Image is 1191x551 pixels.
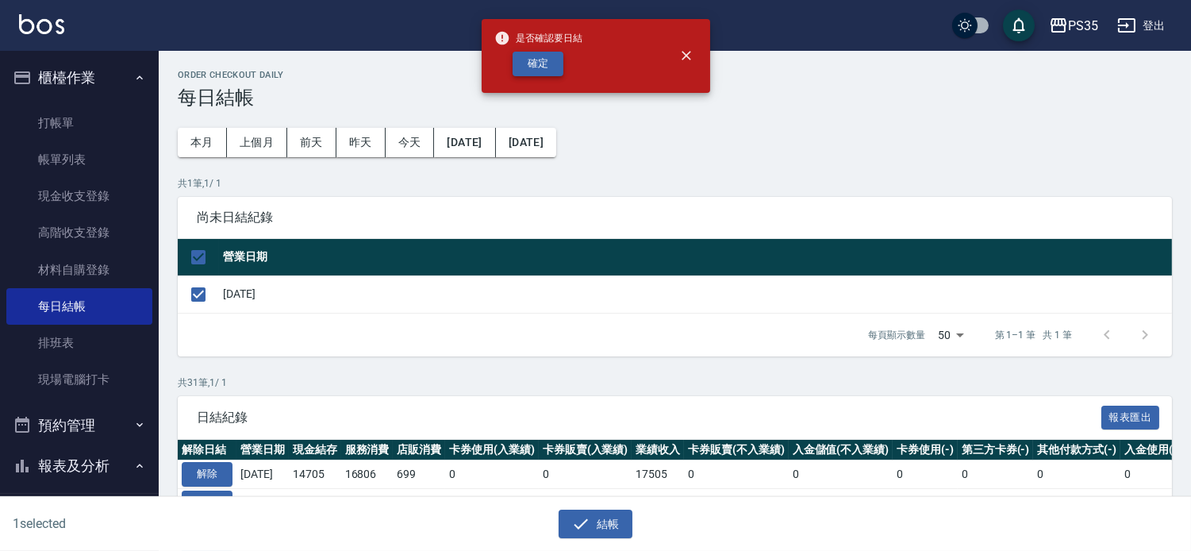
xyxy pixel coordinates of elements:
td: 0 [1120,489,1185,518]
th: 現金結存 [289,440,341,460]
td: [DATE] [236,489,289,518]
span: 日結紀錄 [197,410,1101,426]
td: 0 [539,489,632,518]
span: 尚未日結紀錄 [197,210,1153,225]
td: 0 [893,460,958,489]
img: Logo [19,14,64,34]
button: close [669,38,704,73]
th: 其他付款方式(-) [1033,440,1120,460]
h6: 1 selected [13,514,294,534]
button: 確定 [513,52,563,76]
button: PS35 [1043,10,1105,42]
td: 16806 [341,460,394,489]
a: 高階收支登錄 [6,214,152,251]
button: 本月 [178,128,227,157]
td: 0 [893,489,958,518]
button: 報表匯出 [1101,406,1160,430]
td: 0 [1120,460,1185,489]
a: 報表匯出 [1101,409,1160,424]
h2: Order checkout daily [178,70,1172,80]
div: PS35 [1068,16,1098,36]
button: 今天 [386,128,435,157]
button: 結帳 [559,510,632,539]
button: 登出 [1111,11,1172,40]
th: 業績收入 [632,440,684,460]
td: 0 [789,460,893,489]
button: [DATE] [496,128,556,157]
th: 第三方卡券(-) [958,440,1034,460]
button: [DATE] [434,128,495,157]
th: 入金儲值(不入業績) [789,440,893,460]
button: 解除 [182,491,232,515]
td: 0 [958,460,1034,489]
td: 0 [1033,489,1120,518]
th: 營業日期 [236,440,289,460]
span: 是否確認要日結 [494,30,583,46]
button: save [1003,10,1035,41]
th: 營業日期 [219,239,1172,276]
td: 0 [539,460,632,489]
p: 共 31 筆, 1 / 1 [178,376,1172,390]
p: 共 1 筆, 1 / 1 [178,176,1172,191]
td: 0 [1033,460,1120,489]
p: 每頁顯示數量 [868,328,925,342]
button: 解除 [182,462,232,487]
td: 0 [958,489,1034,518]
p: 第 1–1 筆 共 1 筆 [995,328,1072,342]
td: 0 [684,489,789,518]
a: 每日結帳 [6,288,152,325]
a: 打帳單 [6,105,152,141]
a: 現金收支登錄 [6,178,152,214]
th: 店販消費 [393,440,445,460]
th: 卡券販賣(不入業績) [684,440,789,460]
div: 50 [932,314,970,356]
th: 服務消費 [341,440,394,460]
td: 16303 [289,489,341,518]
a: 帳單列表 [6,141,152,178]
td: 14705 [289,460,341,489]
button: 預約管理 [6,405,152,446]
th: 解除日結 [178,440,236,460]
button: 櫃檯作業 [6,57,152,98]
a: 現場電腦打卡 [6,361,152,398]
a: 材料自購登錄 [6,252,152,288]
td: 699 [393,460,445,489]
th: 入金使用(-) [1120,440,1185,460]
td: 0 [393,489,445,518]
td: 0 [789,489,893,518]
td: 0 [445,460,539,489]
td: 16303 [341,489,394,518]
td: 17505 [632,460,684,489]
td: 0 [684,460,789,489]
td: [DATE] [236,460,289,489]
button: 昨天 [336,128,386,157]
h3: 每日結帳 [178,87,1172,109]
button: 報表及分析 [6,445,152,487]
th: 卡券販賣(入業績) [539,440,632,460]
th: 卡券使用(-) [893,440,958,460]
th: 卡券使用(入業績) [445,440,539,460]
button: 前天 [287,128,336,157]
td: 0 [445,489,539,518]
td: [DATE] [219,275,1172,313]
td: 16303 [632,489,684,518]
button: 上個月 [227,128,287,157]
a: 排班表 [6,325,152,361]
a: 報表目錄 [6,493,152,530]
